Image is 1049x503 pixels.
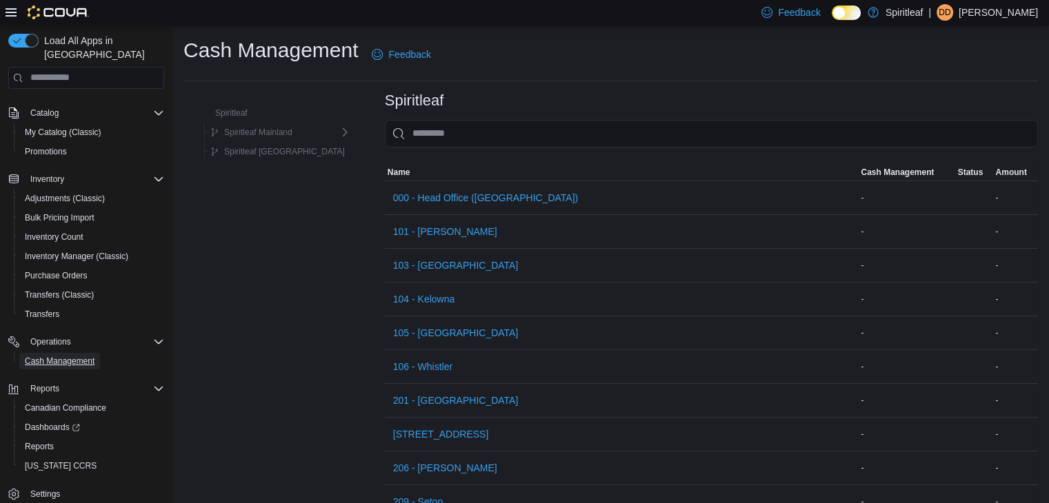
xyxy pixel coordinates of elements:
button: Adjustments (Classic) [14,189,170,208]
span: Promotions [25,146,67,157]
span: Bulk Pricing Import [19,209,164,226]
div: - [992,358,1038,375]
a: Feedback [366,41,436,68]
span: Spiritleaf [GEOGRAPHIC_DATA] [224,146,345,157]
button: 105 - [GEOGRAPHIC_DATA] [388,319,524,347]
div: - [992,291,1038,307]
span: Washington CCRS [19,458,164,474]
div: - [992,426,1038,442]
span: Inventory Manager (Classic) [19,248,164,265]
span: Cash Management [25,356,94,367]
span: Transfers (Classic) [25,289,94,300]
span: 106 - Whistler [393,360,452,373]
a: Dashboards [14,418,170,437]
span: Cash Management [861,167,934,178]
a: Cash Management [19,353,100,369]
span: Settings [30,489,60,500]
span: Reports [25,380,164,397]
p: [PERSON_NAME] [959,4,1038,21]
span: Inventory [30,174,64,185]
button: Status [955,164,992,181]
div: - [858,257,955,274]
button: Amount [992,164,1038,181]
span: Transfers [19,306,164,322]
button: Inventory Manager (Classic) [14,247,170,266]
span: DD [939,4,950,21]
div: - [858,223,955,240]
button: Operations [25,333,77,350]
button: Spiritleaf Mainland [205,124,298,141]
button: [US_STATE] CCRS [14,456,170,475]
button: 103 - [GEOGRAPHIC_DATA] [388,251,524,279]
button: Canadian Compliance [14,398,170,418]
button: Bulk Pricing Import [14,208,170,227]
button: Promotions [14,142,170,161]
span: 103 - [GEOGRAPHIC_DATA] [393,258,519,272]
div: - [858,291,955,307]
span: Spiritleaf Mainland [224,127,292,138]
span: Inventory Count [25,232,83,243]
a: Purchase Orders [19,267,93,284]
button: Catalog [3,103,170,123]
span: Catalog [25,105,164,121]
button: 201 - [GEOGRAPHIC_DATA] [388,387,524,414]
button: Transfers (Classic) [14,285,170,305]
span: Transfers [25,309,59,320]
button: Inventory Count [14,227,170,247]
button: Name [385,164,859,181]
span: Catalog [30,107,59,119]
button: Inventory [3,170,170,189]
button: Reports [25,380,65,397]
div: - [858,392,955,409]
button: 104 - Kelowna [388,285,461,313]
a: My Catalog (Classic) [19,124,107,141]
button: Spiritleaf [GEOGRAPHIC_DATA] [205,143,350,160]
h1: Cash Management [183,37,358,64]
a: Canadian Compliance [19,400,112,416]
span: [US_STATE] CCRS [25,460,97,471]
button: Inventory [25,171,70,187]
span: Amount [995,167,1026,178]
span: My Catalog (Classic) [25,127,101,138]
div: - [992,257,1038,274]
div: - [858,325,955,341]
a: Adjustments (Classic) [19,190,110,207]
span: Canadian Compliance [25,402,106,413]
a: Promotions [19,143,72,160]
span: 206 - [PERSON_NAME] [393,461,497,475]
button: 101 - [PERSON_NAME] [388,218,503,245]
div: Donna D [937,4,953,21]
button: Reports [3,379,170,398]
div: - [858,189,955,206]
span: Adjustments (Classic) [25,193,105,204]
img: Cova [28,6,89,19]
p: | [928,4,931,21]
div: - [992,460,1038,476]
span: Feedback [778,6,820,19]
span: Purchase Orders [19,267,164,284]
button: Reports [14,437,170,456]
span: Operations [25,333,164,350]
div: - [992,189,1038,206]
a: Transfers (Classic) [19,287,99,303]
span: Inventory Count [19,229,164,245]
button: My Catalog (Classic) [14,123,170,142]
span: Dashboards [19,419,164,435]
span: Promotions [19,143,164,160]
span: 104 - Kelowna [393,292,455,306]
span: Feedback [388,48,430,61]
span: Inventory Manager (Classic) [25,251,128,262]
input: This is a search bar. As you type, the results lower in the page will automatically filter. [385,120,1038,147]
span: Operations [30,336,71,347]
span: Status [957,167,983,178]
button: Purchase Orders [14,266,170,285]
span: 105 - [GEOGRAPHIC_DATA] [393,326,519,340]
h3: Spiritleaf [385,92,444,109]
span: Dashboards [25,422,80,433]
span: 201 - [GEOGRAPHIC_DATA] [393,393,519,407]
p: Spiritleaf [886,4,923,21]
div: - [992,392,1038,409]
div: - [858,460,955,476]
a: Inventory Manager (Classic) [19,248,134,265]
